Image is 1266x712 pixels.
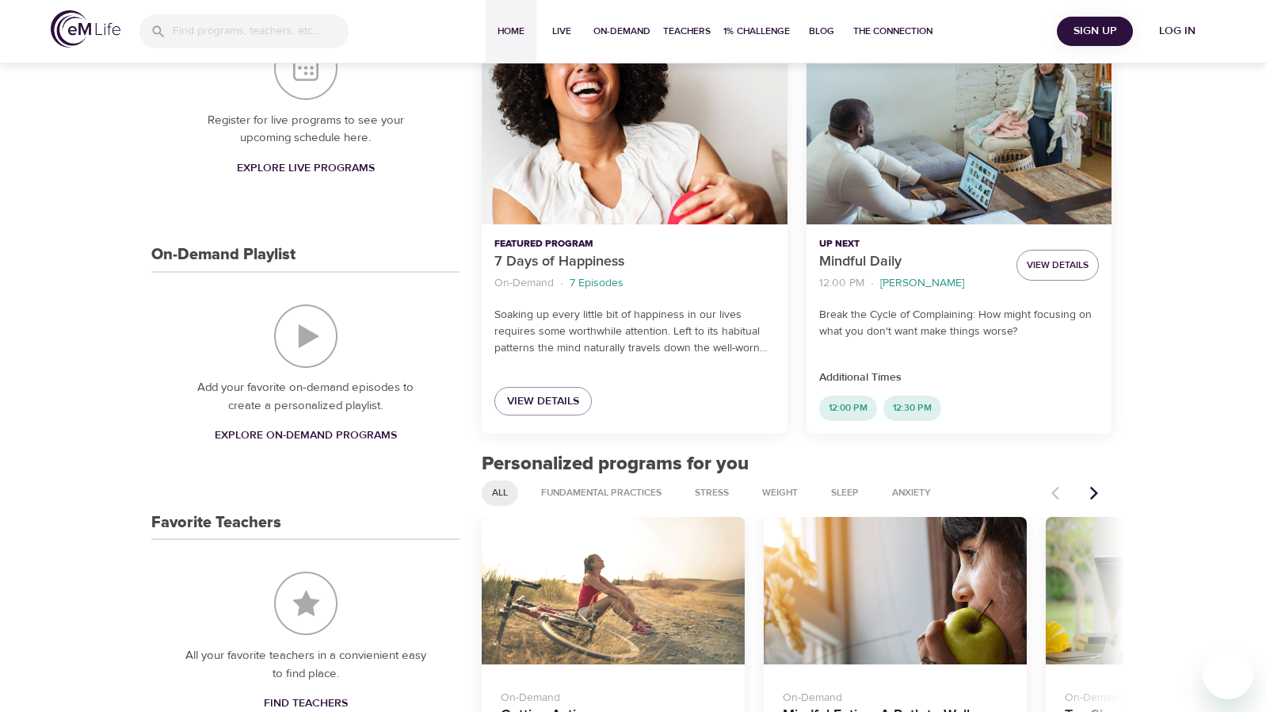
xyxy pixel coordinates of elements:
[543,23,581,40] span: Live
[274,36,337,100] img: Your Live Schedule
[821,480,869,506] div: Sleep
[803,23,841,40] span: Blog
[880,275,964,292] p: [PERSON_NAME]
[482,480,518,506] div: All
[507,392,579,412] span: View Details
[494,237,774,251] p: Featured Program
[819,237,1004,251] p: Up Next
[1146,21,1209,41] span: Log in
[1057,17,1133,46] button: Sign Up
[274,572,337,635] img: Favorite Teachers
[494,251,774,273] p: 7 Days of Happiness
[882,480,941,506] div: Anxiety
[494,387,592,416] a: View Details
[183,112,428,147] p: Register for live programs to see your upcoming schedule here.
[1139,17,1215,46] button: Log in
[151,514,281,532] h3: Favorite Teachers
[819,273,1004,294] nav: breadcrumb
[494,275,554,292] p: On-Demand
[684,480,739,506] div: Stress
[532,486,671,500] span: Fundamental Practices
[819,369,1099,386] p: Additional Times
[51,10,120,48] img: logo
[883,486,940,500] span: Anxiety
[1063,21,1127,41] span: Sign Up
[819,251,1004,273] p: Mindful Daily
[593,23,650,40] span: On-Demand
[883,401,941,415] span: 12:30 PM
[783,683,1008,706] p: On-Demand
[208,421,403,450] a: Explore On-Demand Programs
[231,154,381,183] a: Explore Live Programs
[501,683,726,706] p: On-Demand
[871,273,874,294] li: ·
[531,480,672,506] div: Fundamental Practices
[1077,476,1112,511] button: Next items
[183,647,428,683] p: All your favorite teachers in a convienient easy to find place.
[492,23,530,40] span: Home
[482,486,517,500] span: All
[482,517,745,665] button: Getting Active
[752,480,808,506] div: Weight
[753,486,807,500] span: Weight
[1203,649,1253,699] iframe: Button to launch messaging window
[494,273,774,294] nav: breadcrumb
[853,23,932,40] span: The Connection
[663,23,711,40] span: Teachers
[570,275,623,292] p: 7 Episodes
[822,486,868,500] span: Sleep
[723,23,790,40] span: 1% Challenge
[494,307,774,357] p: Soaking up every little bit of happiness in our lives requires some worthwhile attention. Left to...
[1016,250,1099,281] button: View Details
[819,275,864,292] p: 12:00 PM
[215,426,397,446] span: Explore On-Demand Programs
[173,14,349,48] input: Find programs, teachers, etc...
[807,52,1112,224] button: Mindful Daily
[183,379,428,415] p: Add your favorite on-demand episodes to create a personalized playlist.
[819,396,877,421] div: 12:00 PM
[685,486,738,500] span: Stress
[560,273,563,294] li: ·
[274,304,337,368] img: On-Demand Playlist
[883,396,941,421] div: 12:30 PM
[237,159,375,178] span: Explore Live Programs
[819,307,1099,340] p: Break the Cycle of Complaining: How might focusing on what you don't want make things worse?
[819,401,877,415] span: 12:00 PM
[151,246,296,264] h3: On-Demand Playlist
[1027,257,1089,274] span: View Details
[764,517,1027,665] button: Mindful Eating: A Path to Well-being
[482,52,787,224] button: 7 Days of Happiness
[482,453,1112,476] h2: Personalized programs for you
